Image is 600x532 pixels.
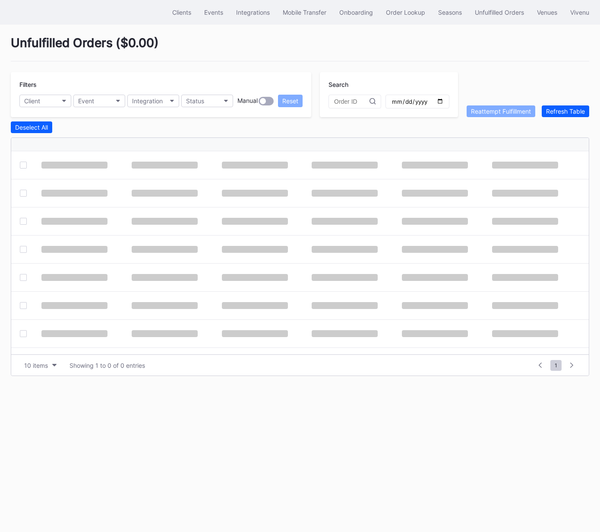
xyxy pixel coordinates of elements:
button: Order Lookup [379,4,432,20]
div: Clients [172,9,191,16]
div: Vivenu [570,9,589,16]
div: Unfulfilled Orders ( $0.00 ) [11,35,589,61]
div: Refresh Table [546,108,585,115]
button: Events [198,4,230,20]
div: Showing 1 to 0 of 0 entries [69,362,145,369]
button: Client [19,95,71,107]
button: Event [73,95,125,107]
div: Events [204,9,223,16]
div: Manual [237,97,258,105]
div: Integrations [236,9,270,16]
button: Deselect All [11,121,52,133]
div: Deselect All [15,124,48,131]
button: Status [181,95,233,107]
button: Mobile Transfer [276,4,333,20]
div: Order Lookup [386,9,425,16]
div: Event [78,97,94,105]
div: Client [24,97,40,105]
div: Onboarding [339,9,373,16]
input: Order ID [334,98,369,105]
div: Status [186,97,204,105]
button: 10 items [20,360,61,371]
div: Mobile Transfer [283,9,326,16]
div: Unfulfilled Orders [475,9,524,16]
button: Unfulfilled Orders [468,4,531,20]
button: Reset [278,95,303,107]
button: Seasons [432,4,468,20]
div: 10 items [24,362,48,369]
button: Integrations [230,4,276,20]
div: Search [328,81,449,88]
button: Venues [531,4,564,20]
button: Vivenu [564,4,596,20]
div: Filters [19,81,303,88]
button: Integration [127,95,179,107]
div: Integration [132,97,163,105]
div: Seasons [438,9,462,16]
button: Clients [166,4,198,20]
div: Reattempt Fulfillment [471,108,531,115]
span: 1 [550,360,562,371]
button: Refresh Table [542,105,589,117]
button: Reattempt Fulfillment [467,105,535,117]
button: Onboarding [333,4,379,20]
div: Reset [282,97,298,105]
div: Venues [537,9,557,16]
